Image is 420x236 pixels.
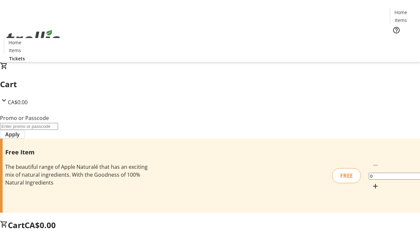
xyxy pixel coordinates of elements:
div: FREE [332,168,361,183]
span: CA$0.00 [25,220,56,230]
img: Orient E2E Organization lSYSmkcoBg's Logo [4,23,62,55]
span: Tickets [9,55,25,62]
button: Help [390,24,403,37]
a: Tickets [4,55,30,62]
a: Tickets [390,38,416,45]
a: Home [390,9,411,16]
span: Home [9,39,21,46]
span: CA$0.00 [8,99,28,106]
button: Increment by one [369,180,382,193]
a: Home [4,39,25,46]
span: Items [9,47,21,54]
span: Items [395,17,407,24]
div: The beautiful range of Apple Naturalé that has an exciting mix of natural ingredients. With the G... [5,163,149,187]
a: Items [4,47,25,54]
span: Apply [5,130,20,138]
span: Tickets [395,38,411,45]
h3: Free Item [5,147,149,157]
span: Home [394,9,407,16]
a: Items [390,17,411,24]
